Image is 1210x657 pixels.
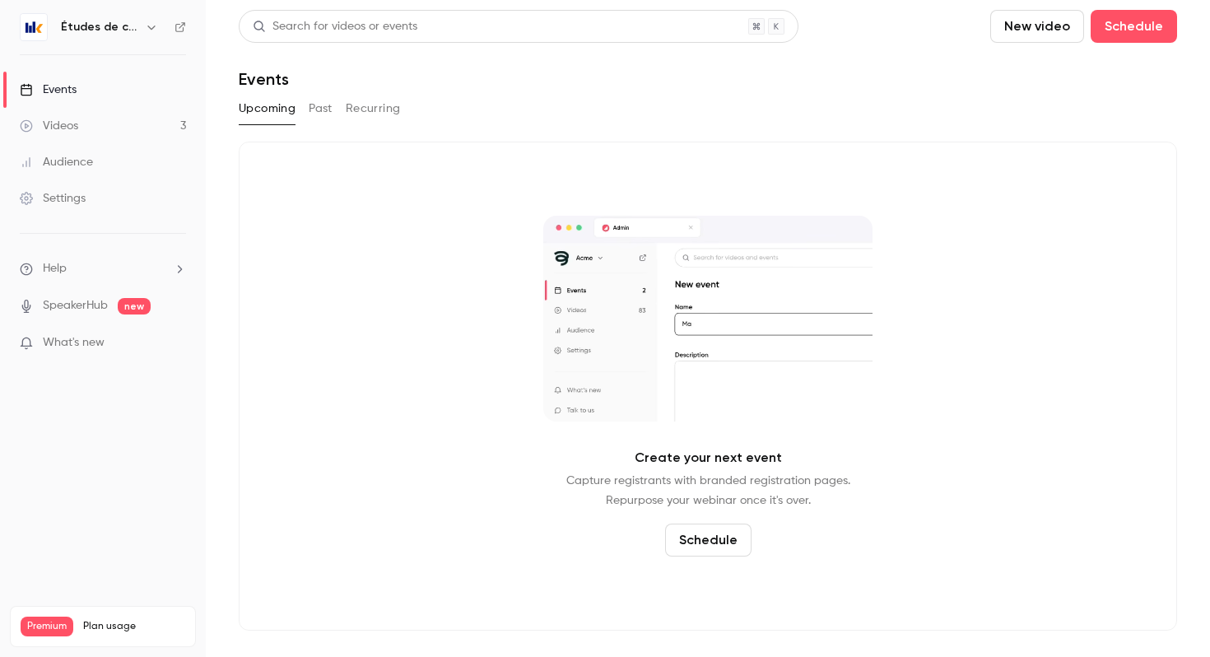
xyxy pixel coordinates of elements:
h1: Events [239,69,289,89]
span: Help [43,260,67,277]
p: Create your next event [635,448,782,468]
div: Events [20,82,77,98]
span: What's new [43,334,105,352]
img: Études de cas [21,14,47,40]
button: New video [990,10,1084,43]
a: SpeakerHub [43,297,108,315]
div: Audience [20,154,93,170]
button: Schedule [665,524,752,557]
iframe: Noticeable Trigger [166,336,186,351]
button: Recurring [346,96,401,122]
h6: Études de cas [61,19,138,35]
span: new [118,298,151,315]
li: help-dropdown-opener [20,260,186,277]
button: Past [309,96,333,122]
div: Videos [20,118,78,134]
div: Search for videos or events [253,18,417,35]
span: Plan usage [83,620,185,633]
span: Premium [21,617,73,636]
div: Settings [20,190,86,207]
button: Upcoming [239,96,296,122]
p: Capture registrants with branded registration pages. Repurpose your webinar once it's over. [566,471,850,510]
button: Schedule [1091,10,1177,43]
